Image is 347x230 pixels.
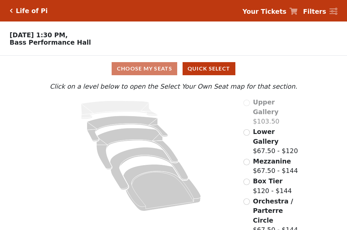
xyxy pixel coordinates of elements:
[303,7,337,16] a: Filters
[253,177,282,185] span: Box Tier
[253,97,299,126] label: $103.50
[183,62,235,75] button: Quick Select
[123,165,201,211] path: Orchestra / Parterre Circle - Seats Available: 9
[253,98,278,116] span: Upper Gallery
[242,7,298,16] a: Your Tickets
[303,8,326,15] strong: Filters
[253,157,291,165] span: Mezzanine
[16,7,48,15] h5: Life of Pi
[253,197,293,224] span: Orchestra / Parterre Circle
[253,156,298,176] label: $67.50 - $144
[253,128,278,145] span: Lower Gallery
[253,176,292,195] label: $120 - $144
[87,116,168,141] path: Lower Gallery - Seats Available: 124
[81,101,158,119] path: Upper Gallery - Seats Available: 0
[10,8,13,13] a: Click here to go back to filters
[242,8,286,15] strong: Your Tickets
[253,127,299,156] label: $67.50 - $120
[48,82,299,91] p: Click on a level below to open the Select Your Own Seat map for that section.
